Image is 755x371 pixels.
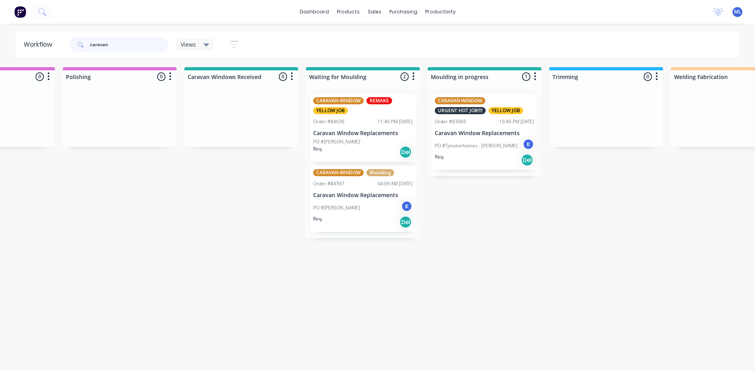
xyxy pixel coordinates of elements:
div: CARAVAN WINDOWURGENT HOT JOB!!!!YELLOW JOBOrder #8306910:40 PM [DATE]Caravan Window ReplacementsP... [432,94,537,170]
span: ML [734,8,741,15]
div: K [401,200,413,212]
div: Order #84030 [313,118,344,125]
div: Order #83069 [435,118,466,125]
div: productivity [421,6,460,18]
div: CARAVAN WINDOW [435,97,485,104]
div: URGENT HOT JOB!!!! [435,107,486,114]
div: YELLOW JOB [313,107,348,114]
p: Caravan Window Replacements [313,130,413,137]
div: 10:40 PM [DATE] [499,118,534,125]
div: 04:09 AM [DATE] [377,180,413,187]
div: sales [364,6,385,18]
p: PO #[PERSON_NAME] [313,138,360,145]
p: Req. [313,215,323,222]
div: K [522,138,534,150]
div: Workflow [24,40,56,49]
p: PO #Tjmotorhomes - [PERSON_NAME] [435,142,518,149]
div: CARAVAN WINDOW [313,97,364,104]
div: Order #84397 [313,180,344,187]
div: Moulding [366,169,394,176]
p: Caravan Window Replacements [435,130,534,137]
div: REMAKE [366,97,392,104]
div: CARAVAN WINDOWREMAKEYELLOW JOBOrder #8403011:40 PM [DATE]Caravan Window ReplacementsPO #[PERSON_N... [310,94,416,162]
span: Views [181,40,196,49]
input: Search for orders... [90,37,168,53]
a: dashboard [296,6,333,18]
p: Caravan Window Replacements [313,192,413,199]
p: Req. [435,153,444,160]
div: YELLOW JOB [488,107,523,114]
p: PO #[PERSON_NAME] [313,204,360,211]
div: CARAVAN WINDOW [313,169,364,176]
div: 11:40 PM [DATE] [377,118,413,125]
div: CARAVAN WINDOWMouldingOrder #8439704:09 AM [DATE]Caravan Window ReplacementsPO #[PERSON_NAME]KReq... [310,166,416,232]
div: Del [399,216,412,228]
img: Factory [14,6,26,18]
p: Req. [313,145,323,153]
div: products [333,6,364,18]
div: purchasing [385,6,421,18]
div: Del [521,154,533,166]
div: Del [399,146,412,158]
